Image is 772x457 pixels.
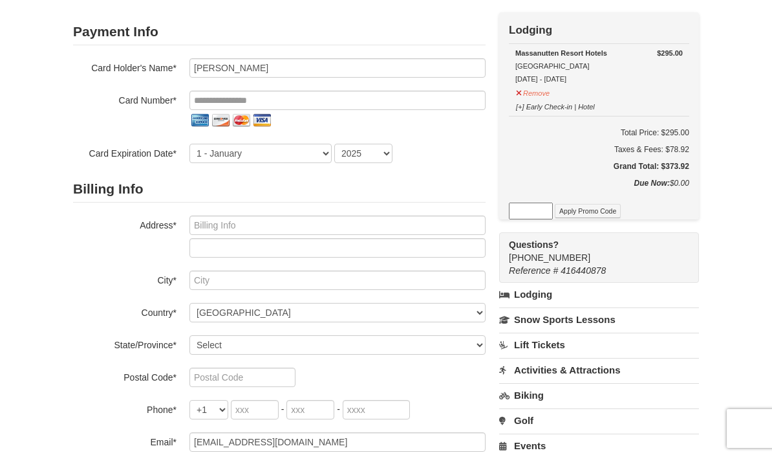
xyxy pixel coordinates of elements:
[561,265,606,276] span: 416440878
[499,408,699,432] a: Golf
[499,283,699,306] a: Lodging
[231,400,279,419] input: xxx
[73,144,177,160] label: Card Expiration Date*
[499,307,699,331] a: Snow Sports Lessons
[281,404,284,414] span: -
[189,110,210,131] img: amex.png
[509,240,559,250] strong: Questions?
[73,368,177,384] label: Postal Code*
[343,400,410,419] input: xxxx
[657,47,683,60] strong: $295.00
[499,333,699,357] a: Lift Tickets
[189,58,486,78] input: Card Holder Name
[73,271,177,287] label: City*
[499,358,699,382] a: Activities & Attractions
[73,335,177,351] label: State/Province*
[73,303,177,319] label: Country*
[515,84,550,100] button: Remove
[189,271,486,290] input: City
[509,126,689,139] h6: Total Price: $295.00
[73,176,486,203] h2: Billing Info
[509,177,689,203] div: $0.00
[515,47,683,85] div: [GEOGRAPHIC_DATA] [DATE] - [DATE]
[515,49,607,57] strong: Massanutten Resort Hotels
[189,432,486,452] input: Email
[286,400,334,419] input: xxx
[509,143,689,156] div: Taxes & Fees: $78.92
[509,265,558,276] span: Reference #
[509,160,689,173] h5: Grand Total: $373.92
[210,110,231,131] img: discover.png
[509,24,552,36] strong: Lodging
[73,400,177,416] label: Phone*
[189,216,486,235] input: Billing Info
[509,238,676,263] span: [PHONE_NUMBER]
[73,91,177,107] label: Card Number*
[634,179,670,188] strong: Due Now:
[555,204,621,218] button: Apply Promo Code
[73,19,486,45] h2: Payment Info
[252,110,272,131] img: visa.png
[73,216,177,232] label: Address*
[499,383,699,407] a: Biking
[337,404,340,414] span: -
[73,58,177,74] label: Card Holder's Name*
[515,97,595,113] button: [+] Early Check-in | Hotel
[189,368,295,387] input: Postal Code
[73,432,177,449] label: Email*
[231,110,252,131] img: mastercard.png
